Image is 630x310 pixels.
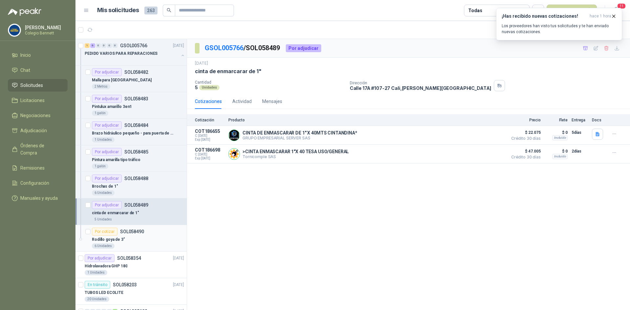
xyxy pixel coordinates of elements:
p: SOL058354 [117,256,141,260]
a: Chat [8,64,68,76]
p: SOL058482 [124,70,148,74]
a: Licitaciones [8,94,68,107]
button: ¡Has recibido nuevas cotizaciones!hace 1 hora Los proveedores han visto tus solicitudes y te han ... [496,8,622,40]
p: cinta de enmarcarar de 1" [195,68,262,75]
span: C: [DATE] [195,153,224,156]
span: $ 22.075 [508,129,541,136]
p: SOL058203 [113,282,137,287]
span: C: [DATE] [195,134,224,138]
h1: Mis solicitudes [97,6,139,15]
a: GSOL005766 [205,44,243,52]
span: Exp: [DATE] [195,138,224,142]
p: CINTA DE ENMASCARAR DE 1" X 40MTS CINTANDINA* [242,130,357,135]
a: Solicitudes [8,79,68,92]
p: [DATE] [173,255,184,261]
p: Colegio Bennett [25,31,66,35]
p: COT186698 [195,147,224,153]
p: Tornicomple SAS [242,154,349,159]
span: Manuales y ayuda [20,195,58,202]
p: Precio [508,118,541,122]
div: Incluido [552,154,568,159]
a: Por adjudicarSOL058482Malla para [GEOGRAPHIC_DATA]2 Metros [75,66,187,92]
div: En tránsito [85,281,110,289]
a: Manuales y ayuda [8,192,68,204]
h3: ¡Has recibido nuevas cotizaciones! [502,13,587,19]
span: Inicio [20,52,31,59]
p: GRUPO EMPRESARIAL SERVER SAS [242,135,357,140]
p: Los proveedores han visto tus solicitudes y te han enviado nuevas cotizaciones. [502,23,617,35]
p: / SOL058489 [205,43,281,53]
p: 2 días [572,147,588,155]
p: cinta de enmarcarar de 1" [92,210,139,216]
p: $ 0 [545,147,568,155]
p: Pintura amarilla tipo tráfico [92,157,140,163]
p: GSOL005766 [120,43,147,48]
div: Actividad [232,98,252,105]
div: 20 Unidades [85,297,109,302]
button: 11 [610,5,622,16]
div: Por adjudicar [92,121,122,129]
div: 6 Unidades [92,190,115,196]
span: Chat [20,67,30,74]
a: Por adjudicarSOL058485Pintura amarilla tipo tráfico1 galón [75,145,187,172]
a: Por adjudicarSOL058483Pintulux amarillo 3en11 galón [75,92,187,119]
a: Adjudicación [8,124,68,137]
a: Por cotizarSOL058490Rodillo goya de 3"6 Unidades [75,225,187,252]
a: Inicio [8,49,68,61]
span: Configuración [20,179,49,187]
div: 2 Metros [92,84,110,89]
div: 1 galón [92,164,108,169]
a: Remisiones [8,162,68,174]
p: [PERSON_NAME] [25,25,66,30]
p: Flete [545,118,568,122]
div: Por adjudicar [92,175,122,182]
div: 6 Unidades [92,243,115,249]
div: Por adjudicar [85,254,115,262]
p: Cantidad [195,80,345,85]
a: Órdenes de Compra [8,139,68,159]
span: Negociaciones [20,112,51,119]
img: Company Logo [229,149,240,159]
p: Brazo hidráulico pequeño - para puerta de aproxi.80k [92,130,174,136]
span: hace 1 hora [590,13,611,19]
div: 6 [90,43,95,48]
div: Todas [468,7,482,14]
div: 1 Unidades [92,137,115,142]
div: Unidades [199,85,220,90]
a: Por adjudicarSOL058489cinta de enmarcarar de 1"5 Unidades [75,198,187,225]
p: [DATE] [195,60,208,67]
a: Negociaciones [8,109,68,122]
span: $ 47.005 [508,147,541,155]
div: 5 Unidades [92,217,115,222]
p: Entrega [572,118,588,122]
p: SOL058483 [124,96,148,101]
span: 263 [144,7,157,14]
p: SOL058489 [124,203,148,207]
span: Exp: [DATE] [195,156,224,160]
span: Remisiones [20,164,45,172]
p: [DATE] [173,43,184,49]
span: Crédito 30 días [508,155,541,159]
div: Por adjudicar [286,44,321,52]
div: 0 [107,43,112,48]
span: Órdenes de Compra [20,142,61,156]
div: Incluido [552,135,568,140]
div: 1 Unidades [85,270,107,275]
p: SOL058488 [124,176,148,181]
img: Company Logo [229,130,240,141]
span: Solicitudes [20,82,43,89]
p: Dirección [350,81,492,85]
a: Configuración [8,177,68,189]
p: Docs [592,118,605,122]
div: Por adjudicar [92,201,122,209]
p: SOL058485 [124,150,148,154]
p: PEDIDO VARIOS PARA REPARACIONES [85,51,157,57]
p: Hidrolavadora GHP 180 [85,263,127,269]
p: COT186655 [195,129,224,134]
p: Pintulux amarillo 3en1 [92,104,132,110]
p: Calle 17A #107-27 Cali , [PERSON_NAME][GEOGRAPHIC_DATA] [350,85,492,91]
div: Por adjudicar [92,68,122,76]
a: 1 6 0 0 0 0 GSOL005766[DATE] PEDIDO VARIOS PARA REPARACIONES [85,42,185,63]
p: Cotización [195,118,224,122]
div: Por adjudicar [92,95,122,103]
